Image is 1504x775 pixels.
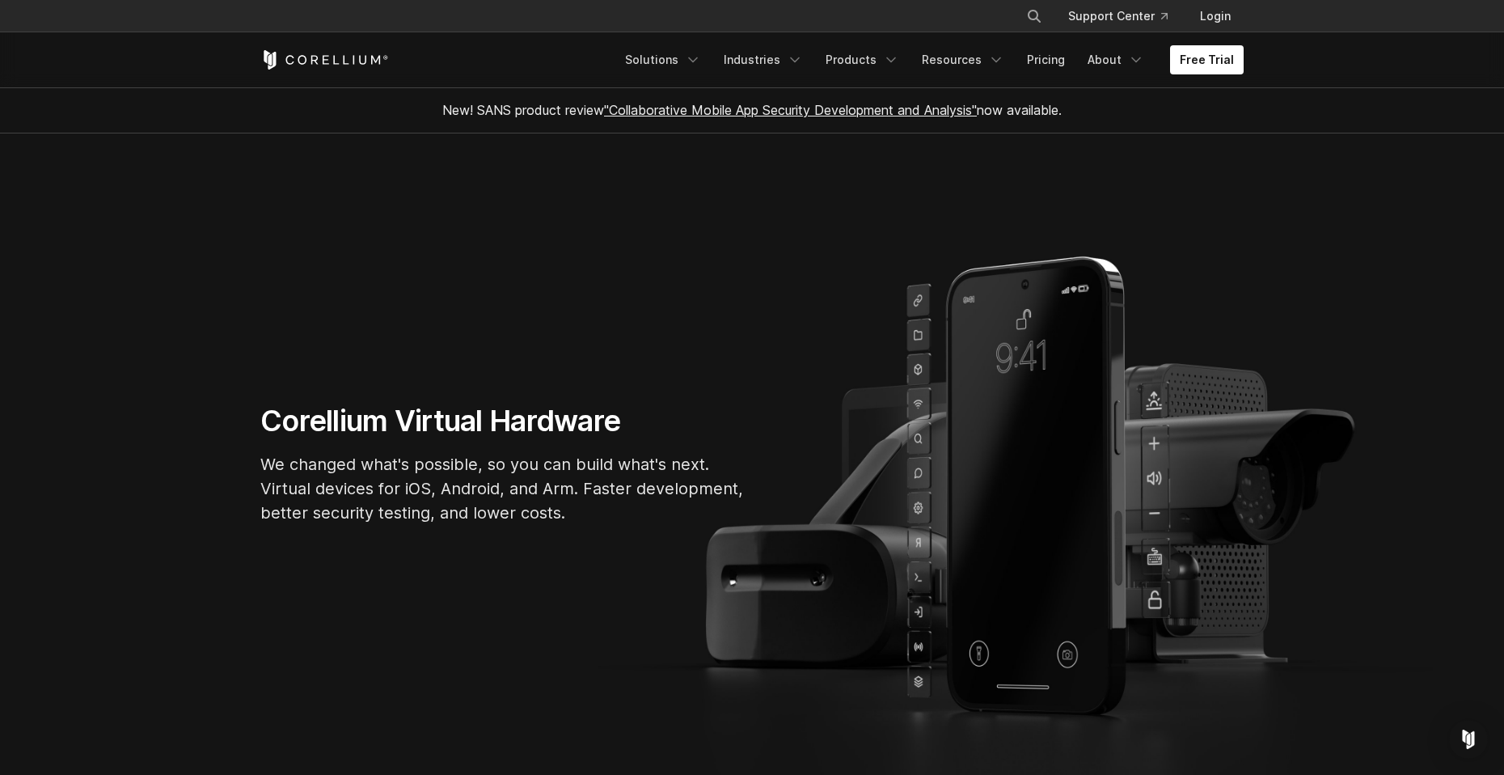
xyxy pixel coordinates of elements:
p: We changed what's possible, so you can build what's next. Virtual devices for iOS, Android, and A... [260,452,746,525]
a: Login [1187,2,1244,31]
span: New! SANS product review now available. [442,102,1062,118]
a: Pricing [1017,45,1075,74]
a: About [1078,45,1154,74]
a: "Collaborative Mobile App Security Development and Analysis" [604,102,977,118]
a: Resources [912,45,1014,74]
a: Corellium Home [260,50,389,70]
div: Navigation Menu [615,45,1244,74]
a: Industries [714,45,813,74]
h1: Corellium Virtual Hardware [260,403,746,439]
a: Support Center [1055,2,1181,31]
a: Free Trial [1170,45,1244,74]
button: Search [1020,2,1049,31]
div: Open Intercom Messenger [1449,720,1488,759]
a: Products [816,45,909,74]
div: Navigation Menu [1007,2,1244,31]
a: Solutions [615,45,711,74]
